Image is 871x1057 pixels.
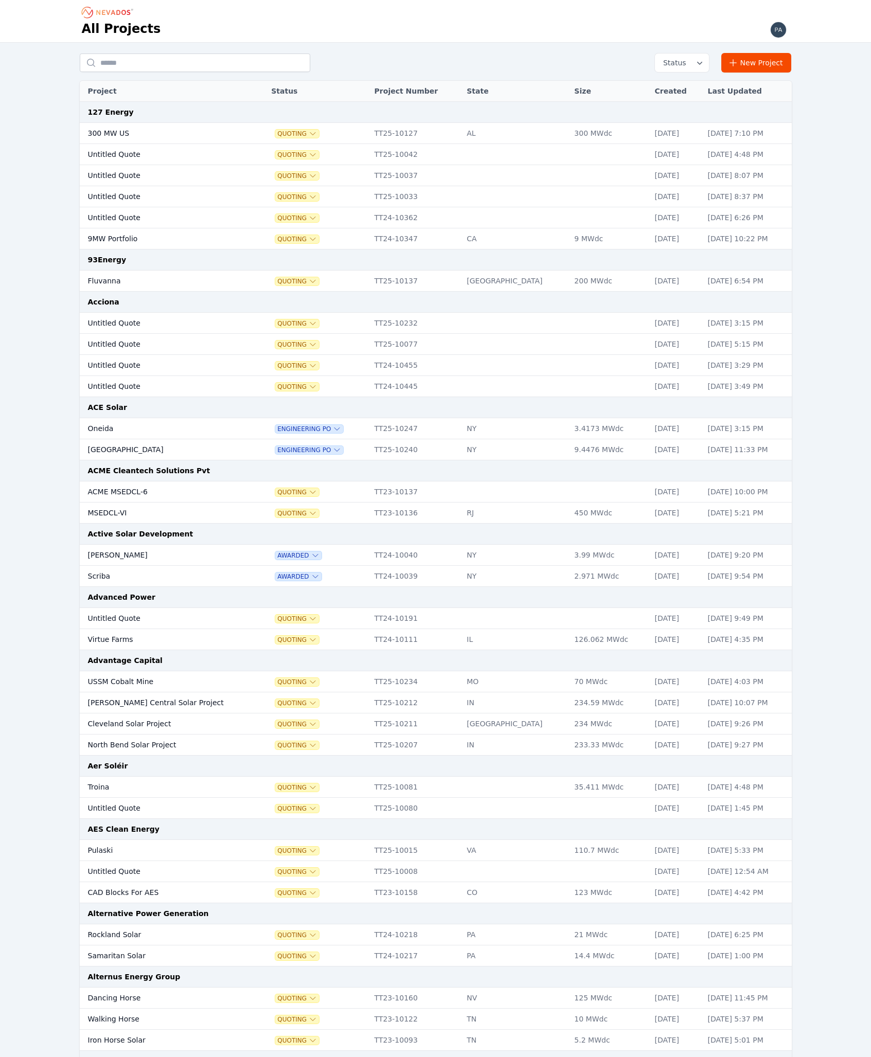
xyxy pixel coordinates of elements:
[80,355,792,376] tr: Untitled QuoteQuotingTT24-10455[DATE][DATE] 3:29 PM
[275,889,319,897] button: Quoting
[80,186,241,207] td: Untitled Quote
[461,418,569,439] td: NY
[569,777,649,798] td: 35.411 MWdc
[80,924,241,945] td: Rockland Solar
[461,924,569,945] td: PA
[80,1009,241,1030] td: Walking Horse
[369,692,462,713] td: TT25-10212
[569,840,649,861] td: 110.7 MWdc
[703,882,792,903] td: [DATE] 4:42 PM
[650,228,703,249] td: [DATE]
[650,165,703,186] td: [DATE]
[461,271,569,292] td: [GEOGRAPHIC_DATA]
[703,798,792,819] td: [DATE] 1:45 PM
[461,671,569,692] td: MO
[703,545,792,566] td: [DATE] 9:20 PM
[275,720,319,728] button: Quoting
[650,271,703,292] td: [DATE]
[275,383,319,391] button: Quoting
[275,151,319,159] button: Quoting
[80,566,792,587] tr: ScribaAwardedTT24-10039NY2.971 MWdc[DATE][DATE] 9:54 PM
[275,277,319,285] span: Quoting
[80,313,792,334] tr: Untitled QuoteQuotingTT25-10232[DATE][DATE] 3:15 PM
[275,741,319,749] span: Quoting
[80,1030,792,1051] tr: Iron Horse SolarQuotingTT23-10093TN5.2 MWdc[DATE][DATE] 5:01 PM
[80,798,241,819] td: Untitled Quote
[80,123,792,144] tr: 300 MW USQuotingTT25-10127AL300 MWdc[DATE][DATE] 7:10 PM
[80,671,241,692] td: USSM Cobalt Mine
[80,840,241,861] td: Pulaski
[569,545,649,566] td: 3.99 MWdc
[461,1009,569,1030] td: TN
[80,439,241,460] td: [GEOGRAPHIC_DATA]
[80,481,792,503] tr: ACME MSEDCL-6QuotingTT23-10137[DATE][DATE] 10:00 PM
[80,945,241,966] td: Samaritan Solar
[275,636,319,644] button: Quoting
[703,418,792,439] td: [DATE] 3:15 PM
[461,840,569,861] td: VA
[569,228,649,249] td: 9 MWdc
[275,1036,319,1045] span: Quoting
[770,22,787,38] img: patrick@nevados.solar
[80,734,792,756] tr: North Bend Solar ProjectQuotingTT25-10207IN233.33 MWdc[DATE][DATE] 9:27 PM
[703,481,792,503] td: [DATE] 10:00 PM
[80,713,792,734] tr: Cleveland Solar ProjectQuotingTT25-10211[GEOGRAPHIC_DATA]234 MWdc[DATE][DATE] 9:26 PM
[80,376,792,397] tr: Untitled QuoteQuotingTT24-10445[DATE][DATE] 3:49 PM
[275,362,319,370] span: Quoting
[275,446,343,454] button: Engineering PO
[80,186,792,207] tr: Untitled QuoteQuotingTT25-10033[DATE][DATE] 8:37 PM
[275,678,319,686] button: Quoting
[650,861,703,882] td: [DATE]
[461,734,569,756] td: IN
[369,334,462,355] td: TT25-10077
[703,81,792,102] th: Last Updated
[275,783,319,792] button: Quoting
[80,228,241,249] td: 9MW Portfolio
[369,165,462,186] td: TT25-10037
[275,193,319,201] button: Quoting
[275,235,319,243] span: Quoting
[703,988,792,1009] td: [DATE] 11:45 PM
[569,692,649,713] td: 234.59 MWdc
[703,1009,792,1030] td: [DATE] 5:37 PM
[80,587,792,608] td: Advanced Power
[703,629,792,650] td: [DATE] 4:35 PM
[703,271,792,292] td: [DATE] 6:54 PM
[650,945,703,966] td: [DATE]
[275,172,319,180] button: Quoting
[80,165,792,186] tr: Untitled QuoteQuotingTT25-10037[DATE][DATE] 8:07 PM
[650,1030,703,1051] td: [DATE]
[275,994,319,1002] span: Quoting
[703,313,792,334] td: [DATE] 3:15 PM
[569,988,649,1009] td: 125 MWdc
[650,608,703,629] td: [DATE]
[80,734,241,756] td: North Bend Solar Project
[650,566,703,587] td: [DATE]
[80,418,792,439] tr: OneidaEngineering POTT25-10247NY3.4173 MWdc[DATE][DATE] 3:15 PM
[569,882,649,903] td: 123 MWdc
[569,503,649,524] td: 450 MWdc
[569,671,649,692] td: 70 MWdc
[369,418,462,439] td: TT25-10247
[569,81,649,102] th: Size
[369,144,462,165] td: TT25-10042
[275,1015,319,1024] button: Quoting
[275,214,319,222] button: Quoting
[80,460,792,481] td: ACME Cleantech Solutions Pvt
[703,207,792,228] td: [DATE] 6:26 PM
[569,629,649,650] td: 126.062 MWdc
[461,713,569,734] td: [GEOGRAPHIC_DATA]
[650,1009,703,1030] td: [DATE]
[650,313,703,334] td: [DATE]
[275,572,321,581] button: Awarded
[275,931,319,939] span: Quoting
[369,840,462,861] td: TT25-10015
[650,545,703,566] td: [DATE]
[80,566,241,587] td: Scriba
[659,58,686,68] span: Status
[569,713,649,734] td: 234 MWdc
